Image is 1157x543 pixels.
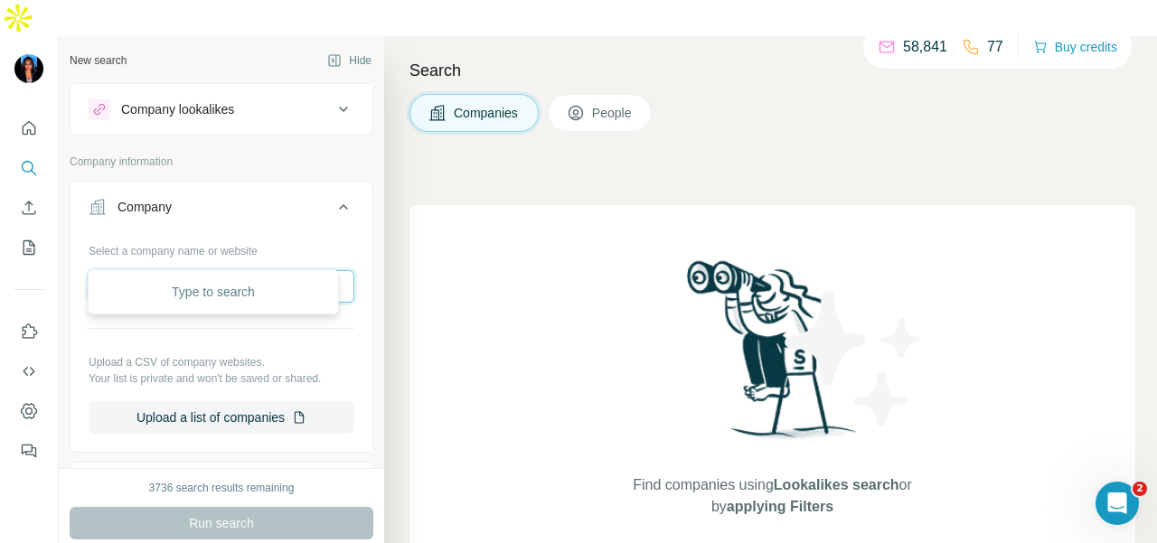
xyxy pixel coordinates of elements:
[14,192,43,224] button: Enrich CSV
[14,395,43,427] button: Dashboard
[14,112,43,145] button: Quick start
[14,435,43,467] button: Feedback
[121,100,234,118] div: Company lookalikes
[149,480,295,496] div: 3736 search results remaining
[773,277,936,440] img: Surfe Illustration - Stars
[14,152,43,184] button: Search
[89,401,354,434] button: Upload a list of companies
[1033,34,1117,60] button: Buy credits
[71,88,372,131] button: Company lookalikes
[71,185,372,236] button: Company
[1096,482,1139,525] iframe: Intercom live chat
[89,236,354,259] div: Select a company name or website
[14,231,43,264] button: My lists
[70,52,127,69] div: New search
[774,477,899,492] span: Lookalikes search
[92,274,334,310] div: Type to search
[14,54,43,83] img: Avatar
[727,499,833,514] span: applying Filters
[454,104,520,122] span: Companies
[592,104,634,122] span: People
[903,36,947,58] p: 58,841
[89,354,354,370] p: Upload a CSV of company websites.
[14,355,43,388] button: Use Surfe API
[1133,482,1147,496] span: 2
[14,315,43,348] button: Use Surfe on LinkedIn
[409,58,1135,83] h4: Search
[627,474,917,518] span: Find companies using or by
[315,47,384,74] button: Hide
[71,466,372,510] button: Industry
[89,370,354,387] p: Your list is private and won't be saved or shared.
[70,154,373,170] p: Company information
[987,36,1003,58] p: 77
[118,198,172,216] div: Company
[679,256,867,457] img: Surfe Illustration - Woman searching with binoculars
